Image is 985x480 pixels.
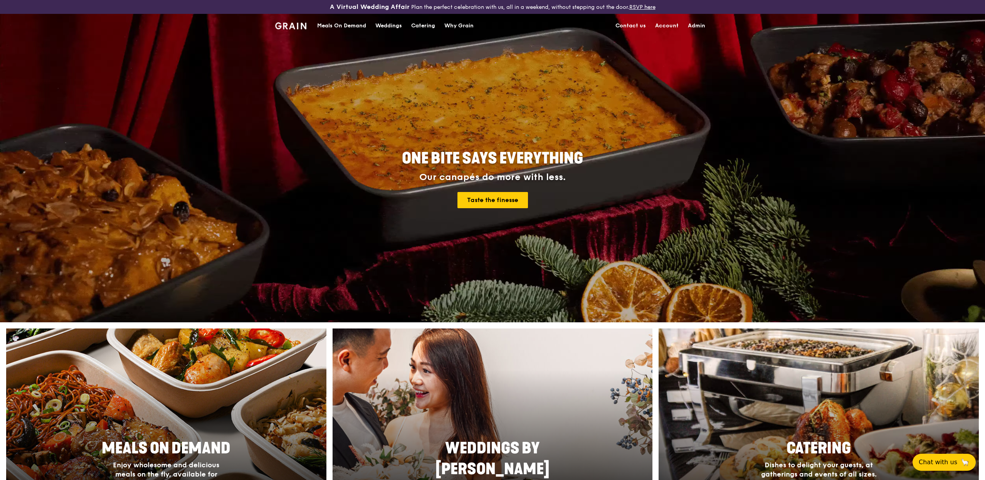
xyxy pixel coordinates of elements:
button: Chat with us🦙 [913,454,976,471]
a: Contact us [611,14,651,37]
div: Why Grain [444,14,474,37]
div: Plan the perfect celebration with us, all in a weekend, without stepping out the door. [271,3,714,11]
span: Chat with us [919,458,957,467]
span: Meals On Demand [102,439,230,458]
img: Grain [275,22,306,29]
span: Weddings by [PERSON_NAME] [435,439,550,478]
span: ONE BITE SAYS EVERYTHING [402,149,583,168]
a: Admin [683,14,710,37]
span: 🦙 [960,458,970,467]
a: Catering [407,14,440,37]
span: Dishes to delight your guests, at gatherings and events of all sizes. [761,461,877,478]
a: Weddings [371,14,407,37]
div: Weddings [375,14,402,37]
a: RSVP here [629,4,656,10]
h3: A Virtual Wedding Affair [330,3,410,11]
a: Account [651,14,683,37]
div: Catering [411,14,435,37]
span: Catering [787,439,851,458]
a: Taste the finesse [457,192,528,208]
div: Meals On Demand [317,14,366,37]
a: GrainGrain [275,13,306,37]
a: Why Grain [440,14,478,37]
div: Our canapés do more with less. [354,172,631,183]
